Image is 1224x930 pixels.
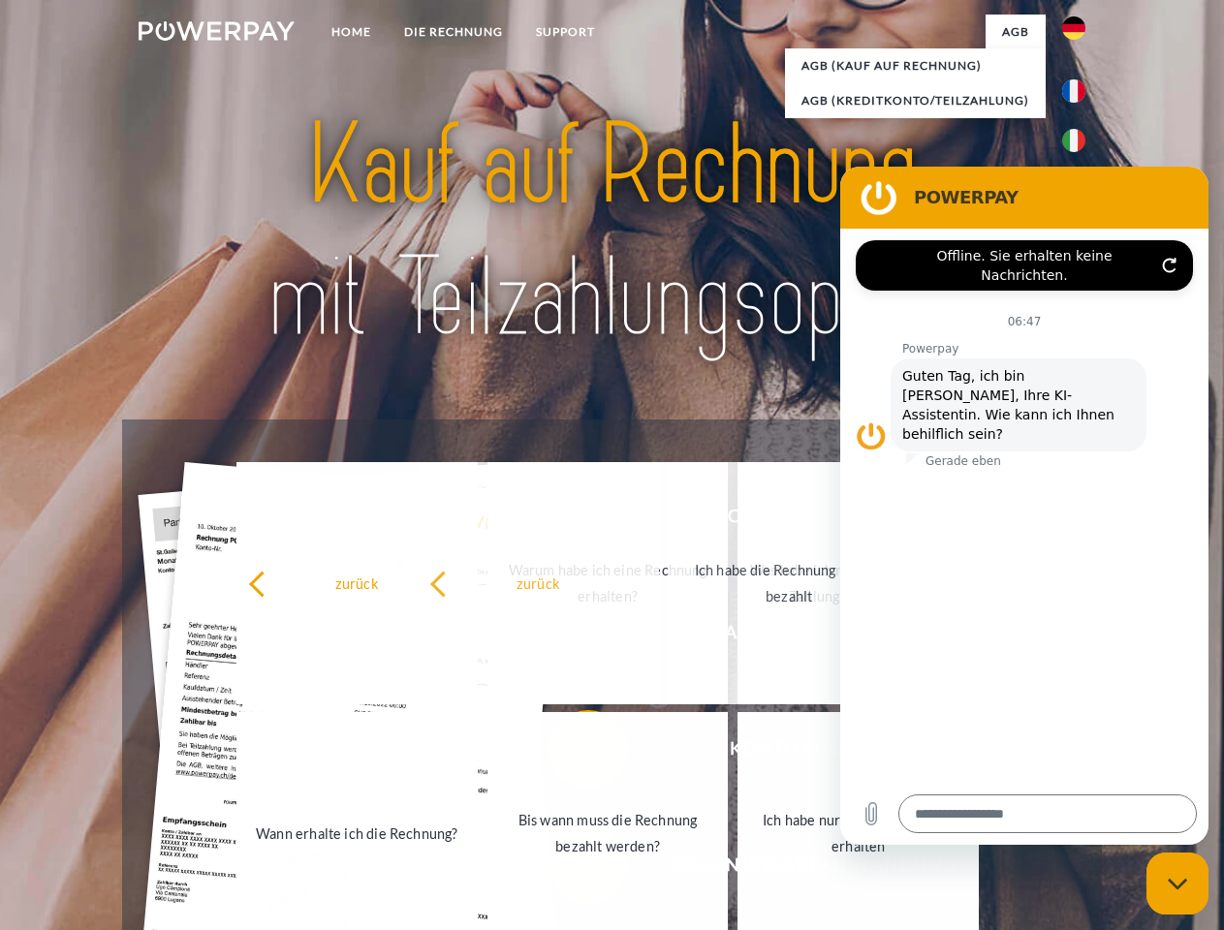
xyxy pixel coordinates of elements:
[1062,129,1085,152] img: it
[785,48,1046,83] a: AGB (Kauf auf Rechnung)
[785,83,1046,118] a: AGB (Kreditkonto/Teilzahlung)
[519,15,612,49] a: SUPPORT
[429,570,647,596] div: zurück
[986,15,1046,49] a: agb
[499,807,717,859] div: Bis wann muss die Rechnung bezahlt werden?
[315,15,388,49] a: Home
[1062,16,1085,40] img: de
[248,820,466,846] div: Wann erhalte ich die Rechnung?
[749,807,967,859] div: Ich habe nur eine Teillieferung erhalten
[680,557,898,609] div: Ich habe die Rechnung bereits bezahlt
[139,21,295,41] img: logo-powerpay-white.svg
[1146,852,1208,914] iframe: Schaltfläche zum Öffnen des Messaging-Fensters; Konversation läuft
[840,167,1208,845] iframe: Messaging-Fenster
[388,15,519,49] a: DIE RECHNUNG
[185,93,1039,371] img: title-powerpay_de.svg
[248,570,466,596] div: zurück
[1062,79,1085,103] img: fr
